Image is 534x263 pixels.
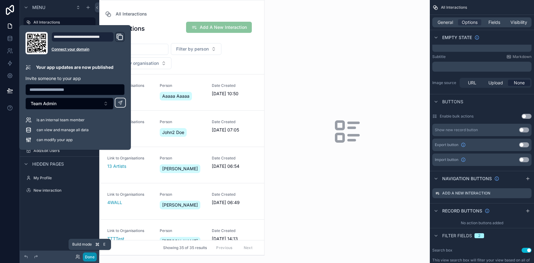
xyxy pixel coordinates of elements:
div: Show new record button [435,127,478,132]
span: All Interactions [441,5,467,10]
a: 13 Artists [107,163,126,169]
span: Markdown [513,54,532,59]
span: Person [160,228,205,233]
div: scrollable content [432,62,532,72]
span: Empty state [442,34,472,41]
span: Menu [32,4,45,11]
a: Link to Organisations4WALLPerson[PERSON_NAME]Date Created[DATE] 06:49 [100,183,264,219]
div: No action buttons added [430,218,534,228]
span: Date Created [212,228,257,233]
label: New interaction [33,188,94,193]
label: Enable bulk actions [440,114,474,119]
label: Search box [432,248,452,253]
span: Person [160,119,205,124]
span: John2 Doe [162,129,184,136]
span: Link to Organisations [107,192,152,197]
span: [DATE] 06:49 [212,199,257,206]
label: Add/Edit Users [33,148,94,153]
span: Record buttons [442,208,482,214]
label: My Profile [33,176,94,181]
span: [DATE] 10:50 [212,91,257,97]
button: Done [83,252,97,261]
a: Markdown [506,54,532,59]
span: Fields [488,19,500,25]
a: Link to OrganisationsTTTTestPerson[PERSON_NAME]Date Created[DATE] 14:13 [100,219,264,256]
span: Hidden pages [32,161,64,167]
a: Add/Edit Users [24,146,96,156]
span: Visibility [510,19,527,25]
span: Person [160,156,205,161]
a: Connect your domain [51,47,125,52]
span: Date Created [212,119,257,124]
span: E [102,242,107,247]
a: My Profile [24,173,96,183]
span: Aaaaa Aaaaa [162,93,189,99]
a: Link to Organisations4WALLPersonJohn2 DoeDate Created[DATE] 07:05 [100,110,264,147]
span: General [438,19,453,25]
span: Filter fields [442,233,472,239]
span: Options [462,19,478,25]
span: Filter by person [176,46,209,52]
span: [DATE] 06:54 [212,163,257,169]
label: Subtitle [432,54,446,59]
button: Select Button [109,57,171,69]
div: 2 [478,233,480,238]
span: Export button [435,142,458,147]
p: Your app updates are now published [36,64,113,70]
h1: Interactions [109,24,145,33]
label: Add A New Interaction [442,191,490,196]
span: Team Admin [31,100,56,107]
span: None [514,80,525,86]
span: URL [468,80,476,86]
p: Invite someone to your app [25,75,125,82]
span: Import button [435,157,458,162]
span: is an internal team member [37,118,85,123]
span: Link to Organisations [107,228,152,233]
button: Select Button [25,98,113,109]
label: Image source [432,80,457,85]
div: scrollable content [432,42,532,52]
span: Person [160,83,205,88]
span: [PERSON_NAME] [162,238,198,244]
a: All Interactions [24,17,96,27]
a: All Interactions [105,10,147,18]
button: Select Button [171,43,221,55]
a: 4WALL [107,199,122,206]
span: Build mode [72,242,92,247]
span: All Interactions [116,11,147,17]
span: can modify your app [37,137,73,142]
a: Link to Organisations4WALLPersonAaaaa AaaaaDate Created[DATE] 10:50 [100,74,264,110]
span: [DATE] 14:13 [212,236,257,242]
span: Date Created [212,192,257,197]
label: All Interactions [33,20,92,25]
span: Upload [488,80,503,86]
span: Date Created [212,83,257,88]
a: New interaction [24,185,96,195]
span: Person [160,192,205,197]
span: can view and manage all data [37,127,89,132]
span: Filter by organisation [115,60,159,66]
span: [PERSON_NAME] [162,202,198,208]
span: Showing 35 of 35 results [163,245,207,250]
a: Link to Organisations13 ArtistsPerson[PERSON_NAME]Date Created[DATE] 06:54 [100,147,264,183]
span: [DATE] 07:05 [212,127,257,133]
span: Buttons [442,99,463,105]
a: TTTTest [107,236,124,242]
div: Domain and Custom Link [51,32,125,54]
span: Navigation buttons [442,176,492,182]
span: [PERSON_NAME] [162,166,198,172]
span: Date Created [212,156,257,161]
span: Link to Organisations [107,156,152,161]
